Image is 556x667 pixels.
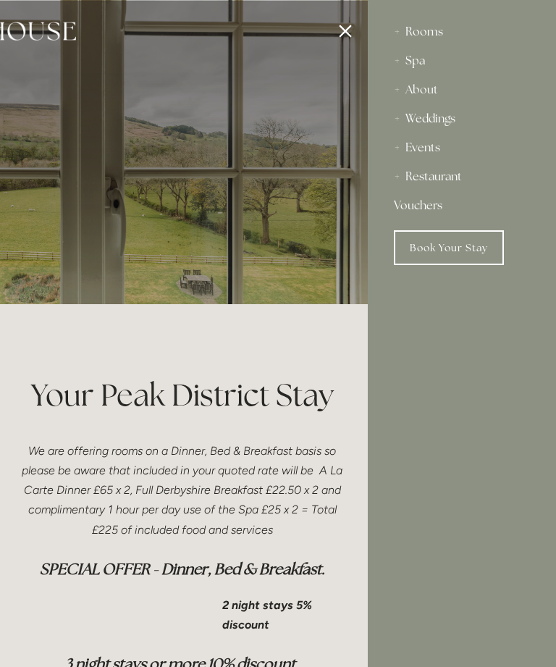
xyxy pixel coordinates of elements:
[394,230,504,265] a: Book Your Stay
[394,191,530,220] a: Vouchers
[394,75,530,104] div: About
[394,162,530,191] div: Restaurant
[394,133,530,162] div: Events
[394,46,530,75] div: Spa
[394,104,530,133] div: Weddings
[394,17,530,46] div: Rooms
